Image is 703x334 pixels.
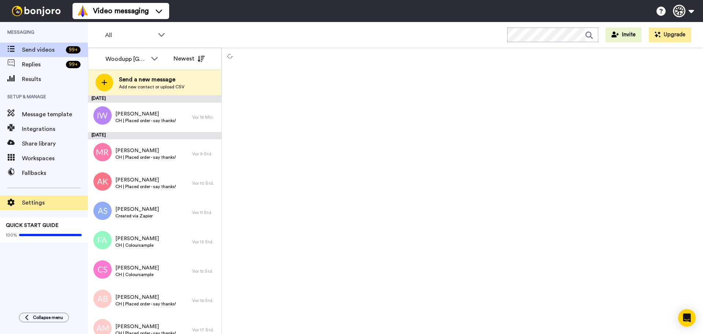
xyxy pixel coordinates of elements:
[115,242,159,248] span: CH | Coloursample
[33,315,63,320] span: Collapse menu
[22,60,63,69] span: Replies
[22,110,88,119] span: Message template
[115,184,176,190] span: CH | Placed order - say thanks!
[119,75,185,84] span: Send a new message
[105,31,154,40] span: All
[66,46,81,54] div: 99 +
[678,309,696,327] div: Open Intercom Messenger
[115,301,176,307] span: CH | Placed order - say thanks!
[19,313,69,322] button: Collapse menu
[22,45,63,54] span: Send videos
[119,84,185,90] span: Add new contact or upload CSV
[88,95,222,103] div: [DATE]
[115,110,176,118] span: [PERSON_NAME]
[192,239,218,245] div: Vor 13 Std.
[115,294,176,301] span: [PERSON_NAME]
[93,172,112,191] img: ak.png
[22,125,88,133] span: Integrations
[649,27,691,42] button: Upgrade
[93,260,112,279] img: cs.png
[22,169,88,177] span: Fallbacks
[115,206,159,213] span: [PERSON_NAME]
[93,231,112,249] img: fa.png
[606,27,641,42] button: Invite
[93,202,112,220] img: as.png
[22,139,88,148] span: Share library
[22,198,88,207] span: Settings
[22,154,88,163] span: Workspaces
[192,327,218,333] div: Vor 17 Std.
[115,147,176,154] span: [PERSON_NAME]
[115,235,159,242] span: [PERSON_NAME]
[192,298,218,304] div: Vor 16 Std.
[115,323,176,330] span: [PERSON_NAME]
[115,118,176,124] span: CH | Placed order - say thanks!
[115,272,159,278] span: CH | Coloursample
[22,75,88,84] span: Results
[192,210,218,216] div: Vor 11 Std.
[192,114,218,120] div: Vor 18 Min.
[93,6,149,16] span: Video messaging
[115,264,159,272] span: [PERSON_NAME]
[6,232,17,238] span: 100%
[105,55,147,63] div: Woodupp [GEOGRAPHIC_DATA]
[115,213,159,219] span: Created via Zapier
[6,223,59,228] span: QUICK START GUIDE
[93,106,112,125] img: iw.png
[93,290,112,308] img: ab.png
[192,180,218,186] div: Vor 10 Std.
[88,132,222,139] div: [DATE]
[115,154,176,160] span: CH | Placed order - say thanks!
[168,51,210,66] button: Newest
[66,61,81,68] div: 99 +
[115,176,176,184] span: [PERSON_NAME]
[9,6,64,16] img: bj-logo-header-white.svg
[192,268,218,274] div: Vor 15 Std.
[77,5,89,17] img: vm-color.svg
[93,143,112,161] img: mr.png
[192,151,218,157] div: Vor 9 Std.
